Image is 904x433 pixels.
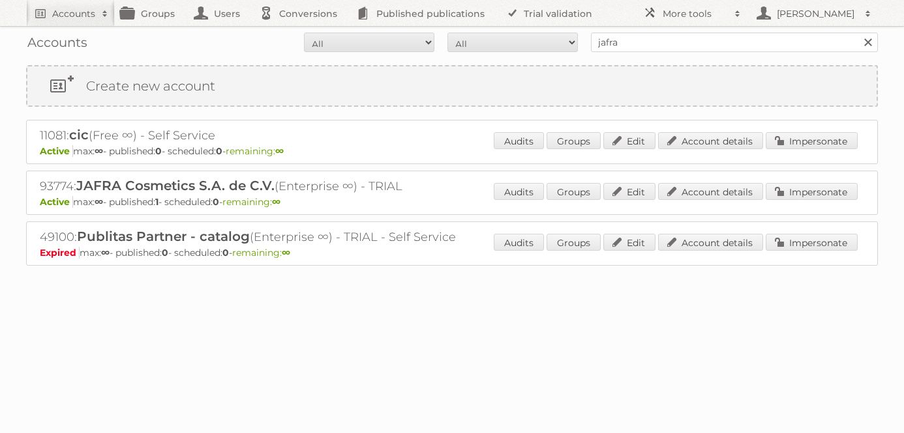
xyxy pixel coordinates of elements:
[272,196,280,208] strong: ∞
[603,234,655,251] a: Edit
[658,234,763,251] a: Account details
[40,196,73,208] span: Active
[95,145,103,157] strong: ∞
[282,247,290,258] strong: ∞
[40,127,496,144] h2: 11081: (Free ∞) - Self Service
[766,234,858,251] a: Impersonate
[658,132,763,149] a: Account details
[275,145,284,157] strong: ∞
[494,132,544,149] a: Audits
[52,7,95,20] h2: Accounts
[155,145,162,157] strong: 0
[40,196,864,208] p: max: - published: - scheduled: -
[69,127,89,143] span: cic
[222,247,229,258] strong: 0
[76,178,275,193] span: JAFRA Cosmetics S.A. de C.V.
[77,229,250,244] span: Publitas Partner - catalog
[155,196,158,208] strong: 1
[40,229,496,245] h2: 49100: (Enterprise ∞) - TRIAL - Self Service
[27,66,877,105] a: Create new account
[603,183,655,200] a: Edit
[40,178,496,195] h2: 93774: (Enterprise ∞) - TRIAL
[226,145,284,157] span: remaining:
[603,132,655,149] a: Edit
[547,132,601,149] a: Groups
[95,196,103,208] strong: ∞
[774,7,858,20] h2: [PERSON_NAME]
[766,132,858,149] a: Impersonate
[222,196,280,208] span: remaining:
[216,145,222,157] strong: 0
[547,234,601,251] a: Groups
[232,247,290,258] span: remaining:
[162,247,168,258] strong: 0
[40,247,864,258] p: max: - published: - scheduled: -
[663,7,728,20] h2: More tools
[40,145,864,157] p: max: - published: - scheduled: -
[213,196,219,208] strong: 0
[40,247,80,258] span: Expired
[547,183,601,200] a: Groups
[494,183,544,200] a: Audits
[494,234,544,251] a: Audits
[766,183,858,200] a: Impersonate
[40,145,73,157] span: Active
[658,183,763,200] a: Account details
[101,247,110,258] strong: ∞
